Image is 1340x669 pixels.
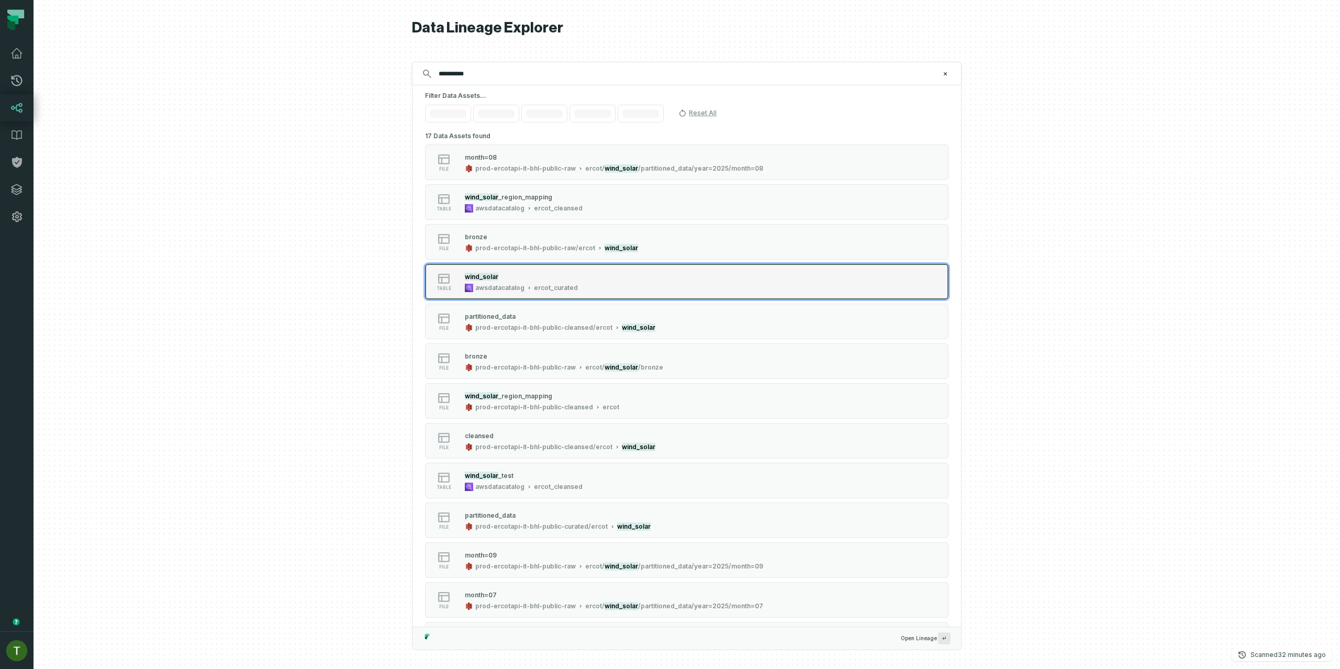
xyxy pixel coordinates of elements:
[439,166,449,172] span: file
[465,392,498,400] mark: wind_solar
[465,591,497,599] div: month=07
[425,92,948,100] h5: Filter Data Assets...
[638,164,763,173] span: /partitioned_data/year=2025/month=08
[425,503,948,538] button: fileprod-ercotapi-it-bhl-public-curated/ercotwind_solar
[585,164,596,173] span: erc
[602,403,619,411] div: ercot
[465,352,487,360] div: bronze
[617,522,651,531] mark: wind_solar
[475,602,576,610] div: prod-ercotapi-it-bhl-public-raw
[425,304,948,339] button: fileprod-ercotapi-it-bhl-public-cleansed/ercotwind_solar
[638,602,763,610] span: /partitioned_data/year=2025/month=07
[465,511,516,519] div: partitioned_data
[475,403,593,411] div: prod-ercotapi-it-bhl-public-cleansed
[938,632,951,644] span: Press ↵ to add a new Data Asset to the graph
[425,463,948,498] button: tableawsdatacatalogercot_cleansed
[498,193,552,201] span: _region_mapping
[475,284,524,292] div: awsdatacatalog
[465,193,498,201] mark: wind_solar
[475,164,576,173] div: prod-ercotapi-it-bhl-public-raw
[605,363,638,372] mark: wind_solar
[534,204,583,213] div: ercot_cleansed
[425,622,948,657] button: tableglue_catalogercot_cleansed
[412,129,961,627] div: Suggestions
[465,233,487,241] div: bronze
[940,69,951,79] button: Clear search query
[425,343,948,379] button: fileprod-ercotapi-it-bhl-public-rawercot/wind_solar/bronze
[437,206,451,211] span: table
[605,164,638,173] mark: wind_solar
[425,423,948,459] button: fileprod-ercotapi-it-bhl-public-cleansed/ercotwind_solar
[437,485,451,490] span: table
[585,602,763,610] div: ercot/wind_solar/partitioned_data/year=2025/month=07
[596,363,605,372] span: ot/
[475,522,608,531] div: prod-ercotapi-it-bhl-public-curated/ercot
[425,144,948,180] button: fileprod-ercotapi-it-bhl-public-rawercot/wind_solar/partitioned_data/year=2025/month=08
[534,483,583,491] div: ercot_cleansed
[1278,651,1326,659] relative-time: Oct 8, 2025, 5:01 PM GMT+3
[534,284,578,292] div: ercot_curated
[465,432,494,440] div: cleansed
[1232,649,1332,661] button: Scanned[DATE] 5:01:50 PM
[498,392,552,400] span: _region_mapping
[901,632,951,644] span: Open Lineage
[475,244,595,252] div: prod-ercotapi-it-bhl-public-raw/ercot
[475,443,612,451] div: prod-ercotapi-it-bhl-public-cleansed/ercot
[585,363,596,372] span: erc
[475,324,612,332] div: prod-ercotapi-it-bhl-public-cleansed/ercot
[596,562,605,571] span: ot/
[425,542,948,578] button: fileprod-ercotapi-it-bhl-public-rawercot/wind_solar/partitioned_data/year=2025/month=09
[475,363,576,372] div: prod-ercotapi-it-bhl-public-raw
[622,443,655,451] mark: wind_solar
[638,562,763,571] span: /partitioned_data/year=2025/month=09
[605,602,638,610] mark: wind_solar
[439,365,449,371] span: file
[465,313,516,320] div: partitioned_data
[465,273,498,281] mark: wind_solar
[412,19,962,37] h1: Data Lineage Explorer
[585,602,596,610] span: erc
[605,244,638,252] mark: wind_solar
[12,617,21,627] div: Tooltip anchor
[596,164,605,173] span: ot/
[585,562,596,571] span: erc
[605,562,638,571] mark: wind_solar
[622,324,655,332] mark: wind_solar
[475,204,524,213] div: awsdatacatalog
[674,105,721,121] button: Reset All
[425,184,948,220] button: tableawsdatacatalogercot_cleansed
[465,153,497,161] div: month=08
[425,383,948,419] button: fileprod-ercotapi-it-bhl-public-cleansedercot
[439,405,449,410] span: file
[585,562,763,571] div: ercot/wind_solar/partitioned_data/year=2025/month=09
[439,604,449,609] span: file
[6,640,27,661] img: avatar of Tomer Galun
[585,363,663,372] div: ercot/wind_solar/bronze
[439,564,449,570] span: file
[465,551,497,559] div: month=09
[465,472,498,480] mark: wind_solar
[1250,650,1326,660] p: Scanned
[475,483,524,491] div: awsdatacatalog
[439,326,449,331] span: file
[425,264,948,299] button: tableawsdatacatalogercot_curated
[638,363,663,372] span: /bronze
[439,445,449,450] span: file
[475,562,576,571] div: prod-ercotapi-it-bhl-public-raw
[425,224,948,260] button: fileprod-ercotapi-it-bhl-public-raw/ercotwind_solar
[596,602,605,610] span: ot/
[585,164,763,173] div: ercot/wind_solar/partitioned_data/year=2025/month=08
[498,472,513,480] span: _test
[439,525,449,530] span: file
[425,582,948,618] button: fileprod-ercotapi-it-bhl-public-rawercot/wind_solar/partitioned_data/year=2025/month=07
[439,246,449,251] span: file
[437,286,451,291] span: table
